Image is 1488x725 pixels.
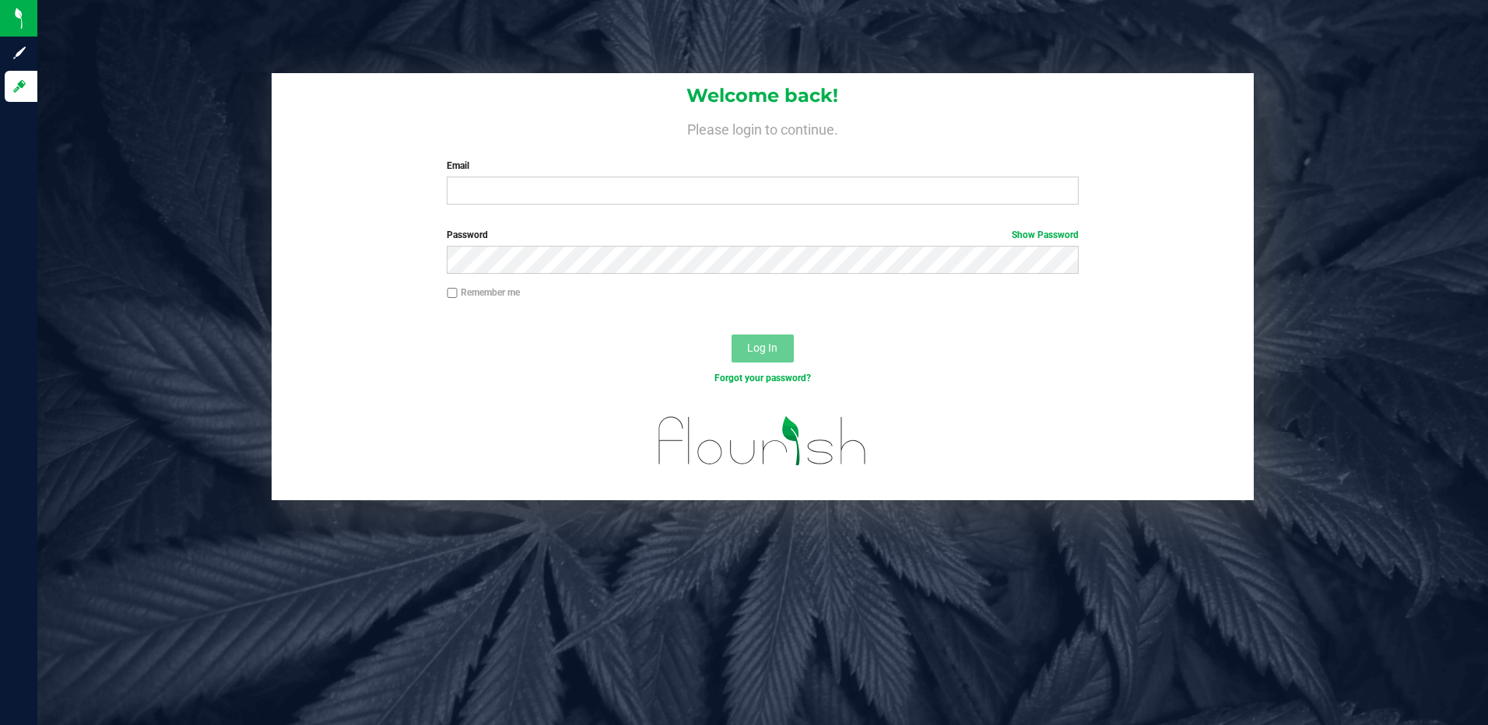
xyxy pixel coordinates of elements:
[447,229,488,240] span: Password
[1012,229,1079,240] a: Show Password
[12,79,27,94] inline-svg: Log in
[447,159,1079,173] label: Email
[447,285,520,299] label: Remember me
[732,334,794,362] button: Log In
[12,45,27,61] inline-svg: Sign up
[272,118,1255,137] h4: Please login to continue.
[272,86,1255,106] h1: Welcome back!
[747,341,777,354] span: Log In
[640,401,886,481] img: flourish_logo.svg
[447,288,458,299] input: Remember me
[714,373,811,384] a: Forgot your password?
